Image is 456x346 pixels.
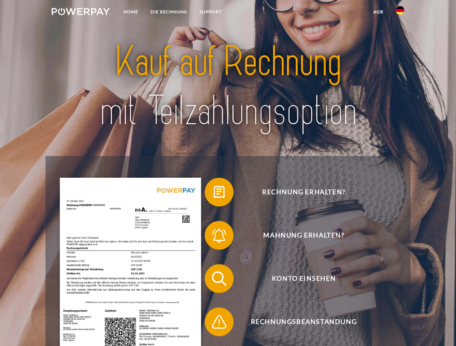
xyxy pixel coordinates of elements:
img: qb_warning.svg [210,313,228,331]
span: Konto einsehen [215,264,392,293]
img: logo-powerpay-white.svg [52,8,110,15]
span: Mahnung erhalten? [215,221,392,250]
a: agb [367,5,390,18]
button: Rechnungsbeanstandung [205,307,392,336]
span: Rechnung erhalten? [215,178,392,207]
a: DIE RECHNUNG [144,5,194,18]
img: qb_bill.svg [210,183,228,201]
a: SUPPORT [194,5,228,18]
img: de [396,6,404,15]
button: Mahnung erhalten? [205,221,392,250]
img: title-powerpay_de.svg [69,35,387,138]
span: Rechnungsbeanstandung [215,307,392,336]
button: Rechnung erhalten? [205,178,392,207]
a: Home [117,5,144,18]
img: qb_search.svg [210,270,228,288]
button: Konto einsehen [205,264,392,293]
img: qb_bell.svg [210,226,228,244]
